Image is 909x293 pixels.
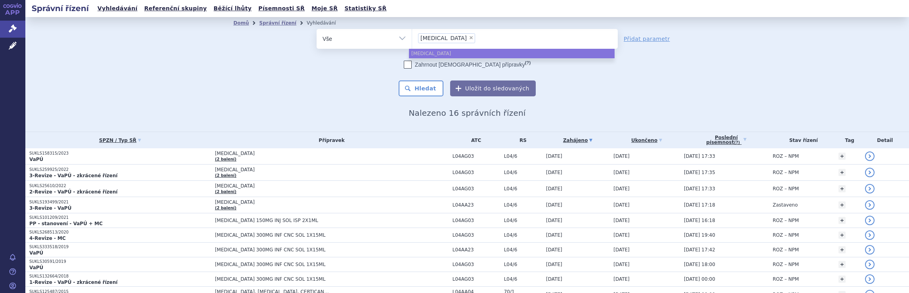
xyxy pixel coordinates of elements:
span: [DATE] 17:33 [684,186,715,192]
span: [MEDICAL_DATA] [215,183,413,189]
span: [DATE] [613,218,630,223]
span: ROZ – NPM [773,232,799,238]
span: [DATE] [546,247,562,253]
span: [MEDICAL_DATA] [420,35,467,41]
a: (2 balení) [215,157,236,161]
a: Vyhledávání [95,3,140,14]
span: [DATE] [613,247,630,253]
abbr: (?) [734,140,740,145]
p: SUKLS158315/2023 [29,151,211,156]
strong: PP - stanovení - VaPÚ + MC [29,221,103,226]
th: Přípravek [211,132,448,148]
span: [DATE] [546,218,562,223]
a: detail [865,260,875,269]
span: [DATE] [613,232,630,238]
span: [DATE] 17:33 [684,153,715,159]
span: [DATE] [613,202,630,208]
a: + [838,185,846,192]
a: SPZN / Typ SŘ [29,135,211,146]
button: Uložit do sledovaných [450,80,536,96]
th: ATC [449,132,500,148]
a: Zahájeno [546,135,609,146]
span: L04/6 [504,186,542,192]
span: [DATE] [546,262,562,267]
a: Ukončeno [613,135,680,146]
a: Domů [233,20,249,26]
a: detail [865,200,875,210]
span: [DATE] [546,202,562,208]
abbr: (?) [525,60,531,65]
span: Zastaveno [773,202,798,208]
strong: 4-Revize - MC [29,236,66,241]
span: L04AG03 [453,276,500,282]
span: [DATE] [546,170,562,175]
a: + [838,217,846,224]
button: Hledat [399,80,443,96]
span: [DATE] 17:42 [684,247,715,253]
a: + [838,232,846,239]
span: L04AG03 [453,153,500,159]
p: SUKLS333518/2019 [29,244,211,250]
span: [DATE] 16:18 [684,218,715,223]
span: L04AA23 [453,202,500,208]
span: [DATE] [613,186,630,192]
span: L04/6 [504,153,542,159]
span: × [469,35,474,40]
th: RS [500,132,542,148]
span: [MEDICAL_DATA] 300MG INF CNC SOL 1X15ML [215,232,413,238]
p: SUKLS101209/2021 [29,215,211,220]
span: L04AG03 [453,218,500,223]
strong: 1-Revize - VaPÚ - zkrácené řízení [29,280,118,285]
li: Vyhledávání [307,17,346,29]
strong: 3-Revize - VaPÚ - zkrácené řízení [29,173,118,178]
a: + [838,246,846,253]
span: [MEDICAL_DATA] 300MG INF CNC SOL 1X15ML [215,247,413,253]
a: Poslednípísemnost(?) [684,132,769,148]
a: Správní řízení [259,20,296,26]
span: [DATE] [546,232,562,238]
span: [MEDICAL_DATA] 300MG INF CNC SOL 1X15ML [215,262,413,267]
span: [DATE] [613,276,630,282]
span: [DATE] [546,276,562,282]
p: SUKLS132664/2018 [29,274,211,279]
span: ROZ – NPM [773,153,799,159]
span: [DATE] 00:00 [684,276,715,282]
a: Moje SŘ [309,3,340,14]
a: detail [865,230,875,240]
p: SUKLS259925/2022 [29,167,211,172]
a: Referenční skupiny [142,3,209,14]
span: L04/6 [504,276,542,282]
a: detail [865,245,875,255]
p: SUKLS193499/2021 [29,199,211,205]
p: SUKLS25610/2022 [29,183,211,189]
a: detail [865,216,875,225]
span: [MEDICAL_DATA] 150MG INJ SOL ISP 2X1ML [215,218,413,223]
th: Detail [861,132,909,148]
a: detail [865,184,875,193]
span: L04AG03 [453,186,500,192]
span: [DATE] 17:35 [684,170,715,175]
span: L04AG03 [453,170,500,175]
a: Statistiky SŘ [342,3,389,14]
span: L04AA23 [453,247,500,253]
a: + [838,261,846,268]
span: [DATE] 18:00 [684,262,715,267]
a: detail [865,151,875,161]
span: L04/6 [504,202,542,208]
span: [MEDICAL_DATA] [215,167,413,172]
a: Písemnosti SŘ [256,3,307,14]
p: SUKLS268513/2020 [29,230,211,235]
strong: 3-Revize - VaPÚ [29,205,71,211]
span: [DATE] [613,170,630,175]
a: + [838,276,846,283]
span: L04/6 [504,170,542,175]
p: SUKLS30591/2019 [29,259,211,264]
span: L04/6 [504,218,542,223]
span: ROZ – NPM [773,262,799,267]
span: L04/6 [504,247,542,253]
span: L04AG03 [453,232,500,238]
span: ROZ – NPM [773,218,799,223]
a: Běžící lhůty [211,3,254,14]
span: L04/6 [504,262,542,267]
strong: VaPÚ [29,250,43,256]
